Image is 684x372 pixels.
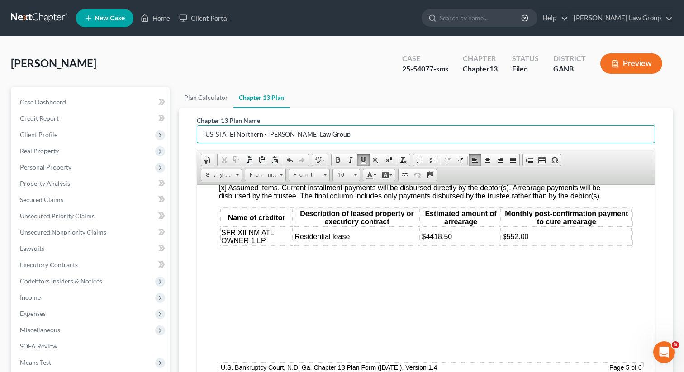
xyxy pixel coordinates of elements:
[363,169,379,181] a: Text Color
[20,114,59,122] span: Credit Report
[600,53,662,74] button: Preview
[412,179,445,186] span: Page 5 of 6
[201,169,242,181] a: Styles
[243,154,256,166] a: Paste
[11,57,96,70] span: [PERSON_NAME]
[469,154,481,166] a: Align Left
[424,169,437,181] a: Anchor
[357,154,370,166] a: Underline
[20,293,41,301] span: Income
[481,154,494,166] a: Center
[397,154,410,166] a: Remove Format
[13,224,170,240] a: Unsecured Nonpriority Claims
[20,358,51,366] span: Means Test
[20,196,63,203] span: Secured Claims
[296,154,309,166] a: Redo
[553,64,586,74] div: GANB
[24,179,240,186] span: U.S. Bankruptcy Court, N.D. Ga. Chapter 13 Plan Form ([DATE]), Version 1.4
[20,163,71,171] span: Personal Property
[512,53,539,64] div: Status
[653,341,675,363] iframe: Intercom live chat
[536,154,548,166] a: Table
[20,147,59,155] span: Real Property
[20,261,78,268] span: Executory Contracts
[463,53,498,64] div: Chapter
[13,192,170,208] a: Secured Claims
[245,169,277,181] span: Format
[179,87,233,108] a: Plan Calculator
[332,169,360,181] a: 16
[344,154,357,166] a: Italic
[13,240,170,257] a: Lawsuits
[333,169,351,181] span: 16
[20,212,95,220] span: Unsecured Priority Claims
[379,169,395,181] a: Background Color
[289,169,321,181] span: Font
[201,154,214,166] a: Document Properties
[312,154,328,166] a: Spell Checker
[20,228,106,236] span: Unsecured Nonpriority Claims
[402,64,448,74] div: 25-54077-sms
[289,169,330,181] a: Font
[175,10,233,26] a: Client Portal
[507,154,519,166] a: Justify
[224,48,255,56] span: $4418.50
[13,175,170,192] a: Property Analysis
[332,154,344,166] a: Bold
[13,208,170,224] a: Unsecured Priority Claims
[95,15,125,22] span: New Case
[268,154,281,166] a: Paste from Word
[440,9,522,26] input: Search by name...
[20,342,57,350] span: SOFA Review
[553,53,586,64] div: District
[136,10,175,26] a: Home
[411,169,424,181] a: Unlink
[233,87,290,108] a: Chapter 13 Plan
[538,10,568,26] a: Help
[20,131,57,138] span: Client Profile
[31,29,88,37] span: Name of creditor
[399,169,411,181] a: Link
[569,10,673,26] a: [PERSON_NAME] Law Group
[20,277,102,285] span: Codebtors Insiders & Notices
[523,154,536,166] a: Insert Page Break for Printing
[13,338,170,354] a: SOFA Review
[370,154,382,166] a: Subscript
[13,94,170,110] a: Case Dashboard
[201,169,233,181] span: Styles
[20,98,66,106] span: Case Dashboard
[230,154,243,166] a: Copy
[548,154,561,166] a: Insert Special Character
[218,154,230,166] a: Cut
[489,64,498,73] span: 13
[245,169,286,181] a: Format
[228,25,299,41] span: Estimated amount of arrearage
[20,310,46,317] span: Expenses
[402,53,448,64] div: Case
[97,48,152,56] span: Residential lease
[197,116,260,125] label: Chapter 13 Plan Name
[441,154,454,166] a: Decrease Indent
[103,25,217,41] span: Description of leased property or executory contract
[413,154,426,166] a: Insert/Remove Numbered List
[305,48,332,56] font: $552.00
[426,154,439,166] a: Insert/Remove Bulleted List
[20,179,70,187] span: Property Analysis
[197,126,655,143] input: Enter name...
[672,341,679,348] span: 5
[512,64,539,74] div: Filed
[24,44,76,60] span: SFR XII NM ATL OWNER 1 LP
[454,154,466,166] a: Increase Indent
[494,154,507,166] a: Align Right
[308,25,431,41] span: Monthly post-confirmation payment to cure arrearage
[20,245,44,252] span: Lawsuits
[382,154,395,166] a: Superscript
[463,64,498,74] div: Chapter
[256,154,268,166] a: Paste as plain text
[13,257,170,273] a: Executory Contracts
[13,110,170,127] a: Credit Report
[20,326,60,334] span: Miscellaneous
[283,154,296,166] a: Undo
